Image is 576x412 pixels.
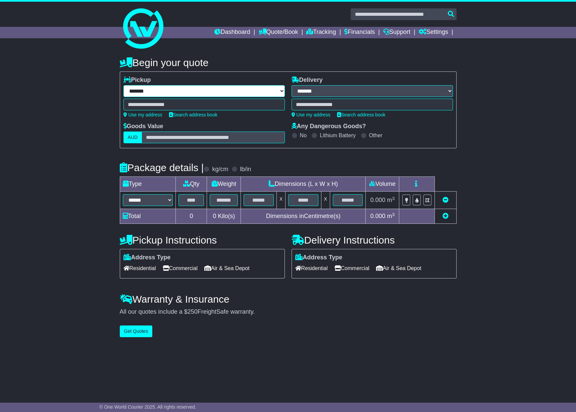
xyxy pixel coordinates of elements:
label: lb/in [240,166,251,173]
a: Settings [419,27,448,38]
td: Total [120,209,176,224]
a: Search address book [169,112,217,117]
label: Address Type [123,254,171,261]
label: Address Type [295,254,343,261]
label: Other [369,132,382,139]
span: m [387,213,395,219]
label: kg/cm [212,166,228,173]
span: 250 [188,308,198,315]
span: Residential [295,263,328,273]
a: Tracking [306,27,336,38]
button: Get Quotes [120,325,153,337]
td: Type [120,177,176,192]
h4: Package details | [120,162,204,173]
h4: Pickup Instructions [120,235,285,246]
td: x [321,192,330,209]
a: Dashboard [214,27,250,38]
td: Kilo(s) [207,209,241,224]
span: 0.000 [370,197,385,203]
span: 0.000 [370,213,385,219]
td: x [277,192,285,209]
span: m [387,197,395,203]
div: All our quotes include a $ FreightSafe warranty. [120,308,457,316]
span: © One World Courier 2025. All rights reserved. [99,404,196,410]
span: 0 [213,213,216,219]
a: Use my address [292,112,330,117]
label: No [300,132,307,139]
span: Air & Sea Depot [376,263,421,273]
td: Weight [207,177,241,192]
h4: Delivery Instructions [292,235,457,246]
label: Goods Value [123,123,163,130]
a: Search address book [337,112,385,117]
a: Add new item [442,213,449,219]
a: Use my address [123,112,162,117]
sup: 3 [392,196,395,201]
td: Qty [176,177,207,192]
label: Lithium Battery [320,132,356,139]
td: Volume [366,177,399,192]
label: Delivery [292,76,323,84]
a: Remove this item [442,197,449,203]
label: AUD [123,132,142,143]
label: Pickup [123,76,151,84]
td: Dimensions (L x W x H) [241,177,366,192]
span: Air & Sea Depot [204,263,250,273]
span: Commercial [163,263,198,273]
label: Any Dangerous Goods? [292,123,366,130]
h4: Warranty & Insurance [120,294,457,305]
span: Commercial [334,263,369,273]
a: Support [383,27,410,38]
td: Dimensions in Centimetre(s) [241,209,366,224]
span: Residential [123,263,156,273]
a: Quote/Book [258,27,298,38]
sup: 3 [392,212,395,217]
td: 0 [176,209,207,224]
h4: Begin your quote [120,57,457,68]
a: Financials [344,27,375,38]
